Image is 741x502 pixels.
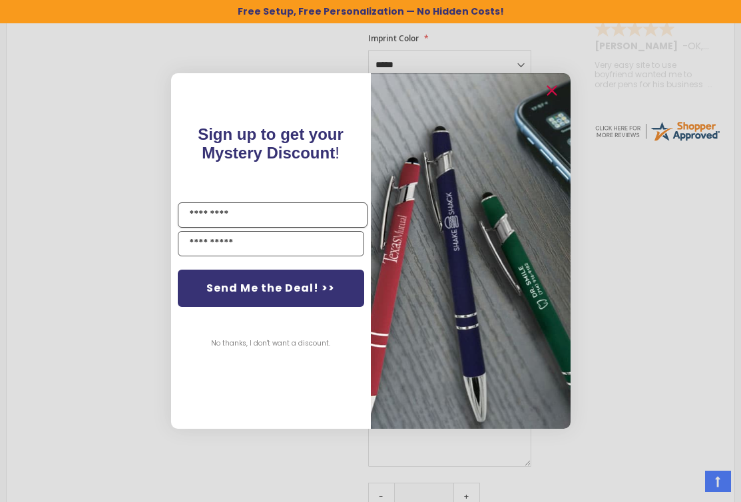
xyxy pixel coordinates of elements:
[204,327,337,360] button: No thanks, I don't want a discount.
[541,80,563,101] button: Close dialog
[178,270,364,307] button: Send Me the Deal! >>
[371,73,571,428] img: pop-up-image
[198,125,344,162] span: !
[198,125,344,162] span: Sign up to get your Mystery Discount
